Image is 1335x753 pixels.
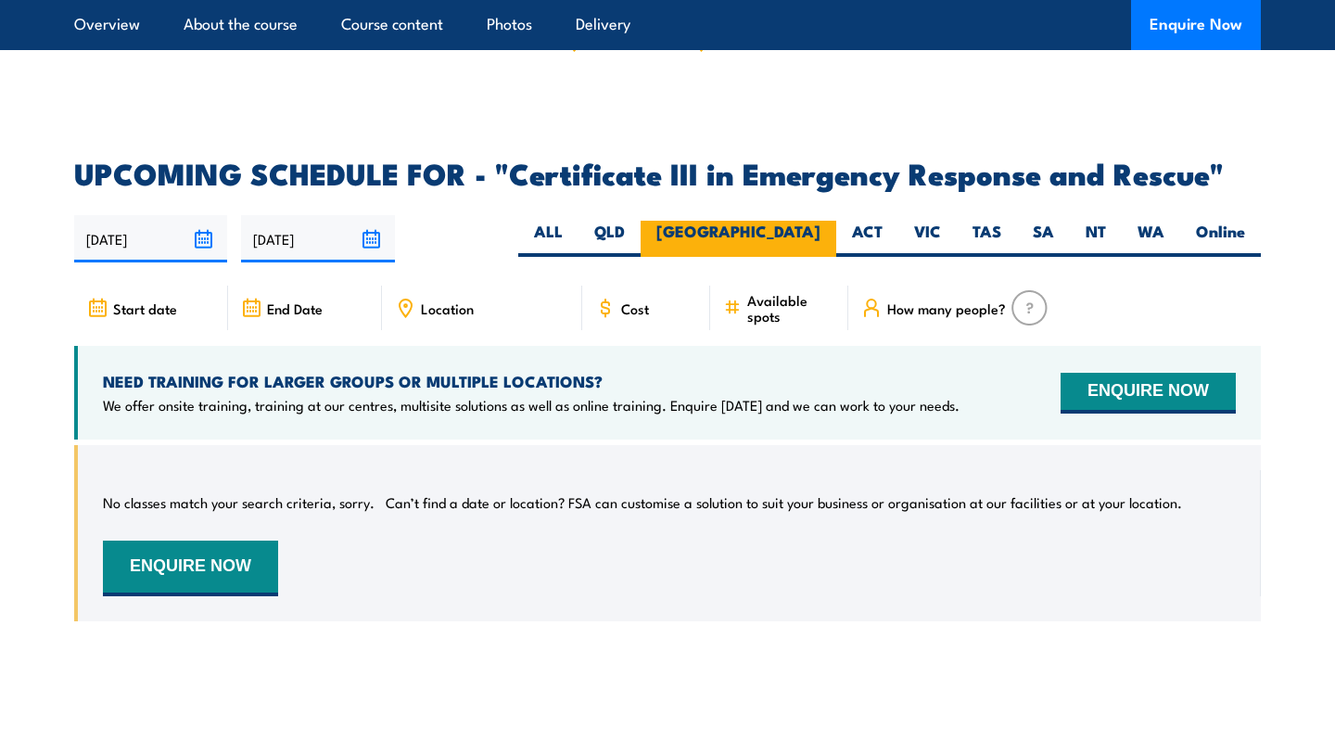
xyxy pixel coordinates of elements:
[103,371,960,391] h4: NEED TRAINING FOR LARGER GROUPS OR MULTIPLE LOCATIONS?
[113,300,177,316] span: Start date
[1180,221,1261,257] label: Online
[747,292,835,324] span: Available spots
[621,300,649,316] span: Cost
[103,493,375,512] p: No classes match your search criteria, sorry.
[957,221,1017,257] label: TAS
[386,493,1182,512] p: Can’t find a date or location? FSA can customise a solution to suit your business or organisation...
[241,215,394,262] input: To date
[518,221,578,257] label: ALL
[1070,221,1122,257] label: NT
[1017,221,1070,257] label: SA
[267,300,323,316] span: End Date
[898,221,957,257] label: VIC
[641,221,836,257] label: [GEOGRAPHIC_DATA]
[1061,373,1236,414] button: ENQUIRE NOW
[1122,221,1180,257] label: WA
[836,221,898,257] label: ACT
[421,300,474,316] span: Location
[103,396,960,415] p: We offer onsite training, training at our centres, multisite solutions as well as online training...
[103,541,278,596] button: ENQUIRE NOW
[74,215,227,262] input: From date
[578,221,641,257] label: QLD
[887,300,1006,316] span: How many people?
[74,160,1261,185] h2: UPCOMING SCHEDULE FOR - "Certificate III in Emergency Response and Rescue"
